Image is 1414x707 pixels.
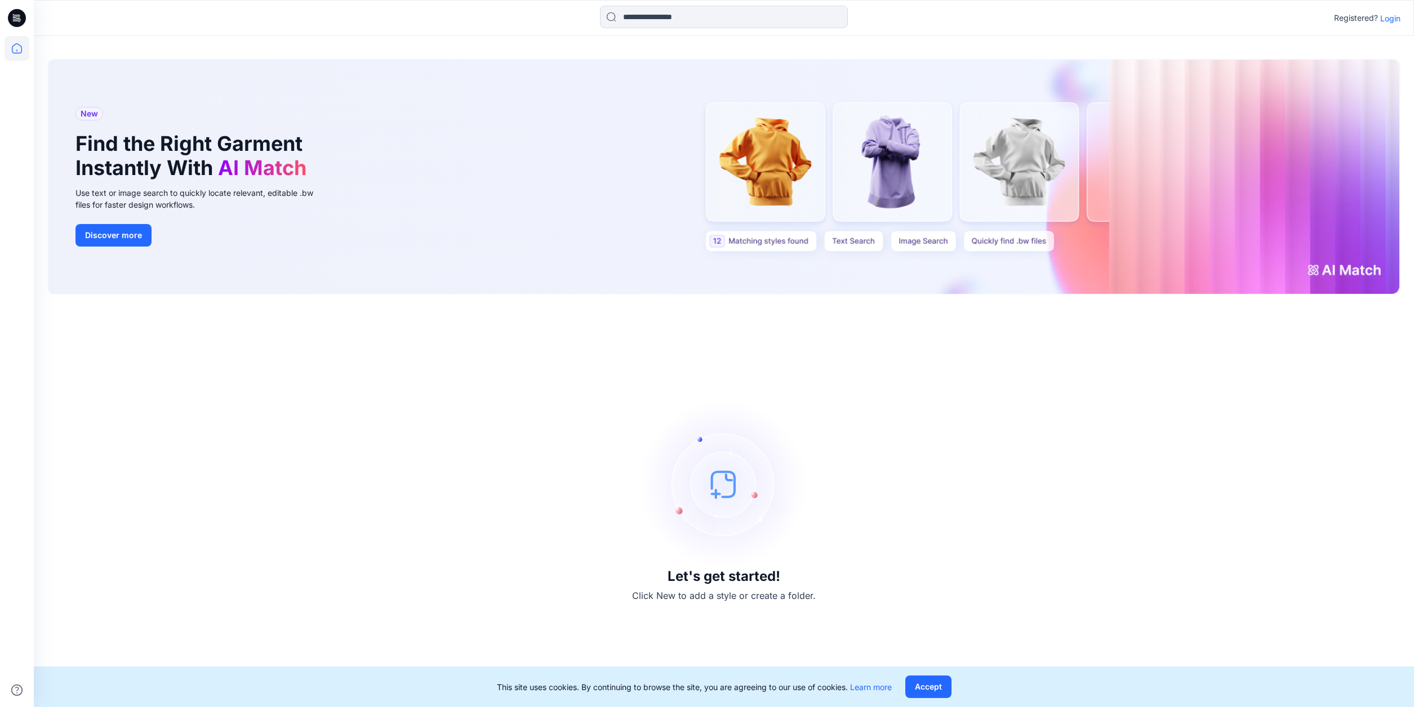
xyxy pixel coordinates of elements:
button: Accept [905,675,951,698]
button: Discover more [75,224,152,247]
h1: Find the Right Garment Instantly With [75,132,312,180]
p: Registered? [1334,11,1378,25]
span: AI Match [218,155,306,180]
p: Click New to add a style or create a folder. [632,589,816,602]
p: Login [1380,12,1400,24]
span: New [81,107,98,120]
img: empty-state-image.svg [639,400,808,569]
div: Use text or image search to quickly locate relevant, editable .bw files for faster design workflows. [75,187,329,211]
a: Learn more [850,682,892,692]
h3: Let's get started! [668,569,780,584]
p: This site uses cookies. By continuing to browse the site, you are agreeing to our use of cookies. [497,681,892,693]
